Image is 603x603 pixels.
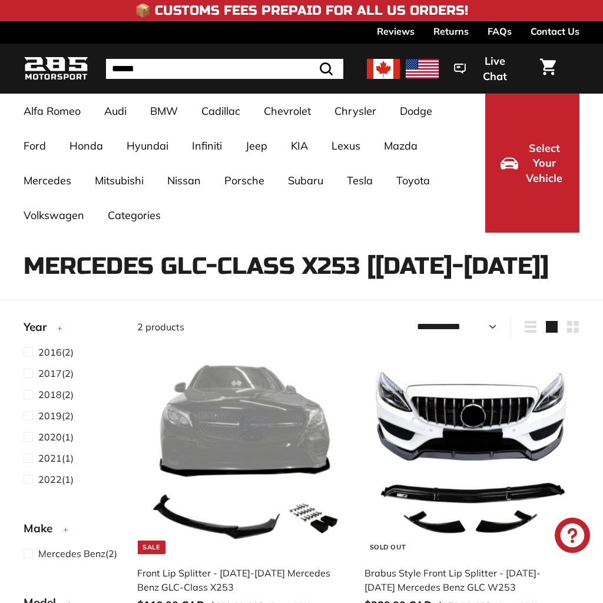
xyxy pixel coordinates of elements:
[372,128,429,163] a: Mazda
[38,430,74,444] span: (1)
[38,472,74,486] span: (1)
[551,518,594,556] inbox-online-store-chat: Shopify online store chat
[24,315,118,344] button: Year
[385,163,442,198] a: Toyota
[472,54,518,84] span: Live Chat
[137,566,340,594] div: Front Lip Splitter - [DATE]-[DATE] Mercedes Benz GLC-Class X253
[377,21,415,41] a: Reviews
[276,163,335,198] a: Subaru
[146,356,344,554] img: mercedes front lip
[12,94,92,128] a: Alfa Romeo
[12,163,83,198] a: Mercedes
[92,94,138,128] a: Audi
[373,356,571,554] img: x253
[115,128,180,163] a: Hyundai
[58,128,115,163] a: Honda
[38,366,74,380] span: (2)
[83,163,155,198] a: Mitsubishi
[24,319,55,336] span: Year
[335,163,385,198] a: Tesla
[38,452,62,464] span: 2021
[38,345,74,359] span: (2)
[365,566,568,594] div: Brabus Style Front Lip Splitter - [DATE]-[DATE] Mercedes Benz GLC W253
[137,320,358,334] div: 2 products
[38,409,74,423] span: (2)
[135,4,468,18] h4: 📦 Customs Fees Prepaid for All US Orders!
[180,128,234,163] a: Infiniti
[213,163,276,198] a: Porsche
[388,94,444,128] a: Dodge
[24,55,88,82] img: Logo_285_Motorsport_areodynamics_components
[234,128,279,163] a: Jeep
[524,141,564,186] span: Select Your Vehicle
[533,49,563,89] a: Cart
[155,163,213,198] a: Nissan
[279,128,320,163] a: KIA
[38,346,62,358] span: 2016
[106,59,343,79] input: Search
[433,21,469,41] a: Returns
[190,94,252,128] a: Cadillac
[38,389,62,400] span: 2018
[38,473,62,485] span: 2022
[24,253,579,279] h1: Mercedes GLC-Class X253 [[DATE]-[DATE]]
[38,548,105,559] span: Mercedes Benz
[24,516,118,546] button: Make
[323,94,388,128] a: Chrysler
[365,541,410,554] div: Sold Out
[252,94,323,128] a: Chevrolet
[38,546,117,561] span: (2)
[38,431,62,443] span: 2020
[488,21,512,41] a: FAQs
[138,94,190,128] a: BMW
[485,94,579,233] button: Select Your Vehicle
[138,541,165,554] div: Sale
[38,387,74,402] span: (2)
[38,367,62,379] span: 2017
[12,198,96,233] a: Volkswagen
[12,128,58,163] a: Ford
[439,47,533,91] button: Live Chat
[531,21,579,41] a: Contact Us
[96,198,173,233] a: Categories
[320,128,372,163] a: Lexus
[38,410,62,422] span: 2019
[24,520,61,537] span: Make
[38,451,74,465] span: (1)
